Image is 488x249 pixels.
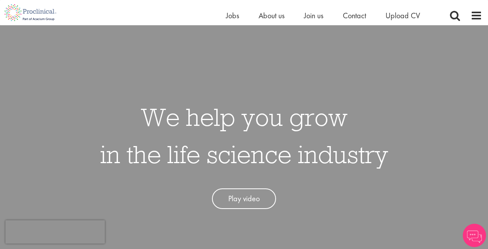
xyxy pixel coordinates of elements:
img: Chatbot [463,224,486,247]
a: Upload CV [386,10,420,21]
a: Jobs [226,10,239,21]
a: Join us [304,10,323,21]
a: About us [259,10,285,21]
a: Play video [212,188,276,209]
a: Contact [343,10,366,21]
h1: We help you grow in the life science industry [100,98,388,173]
